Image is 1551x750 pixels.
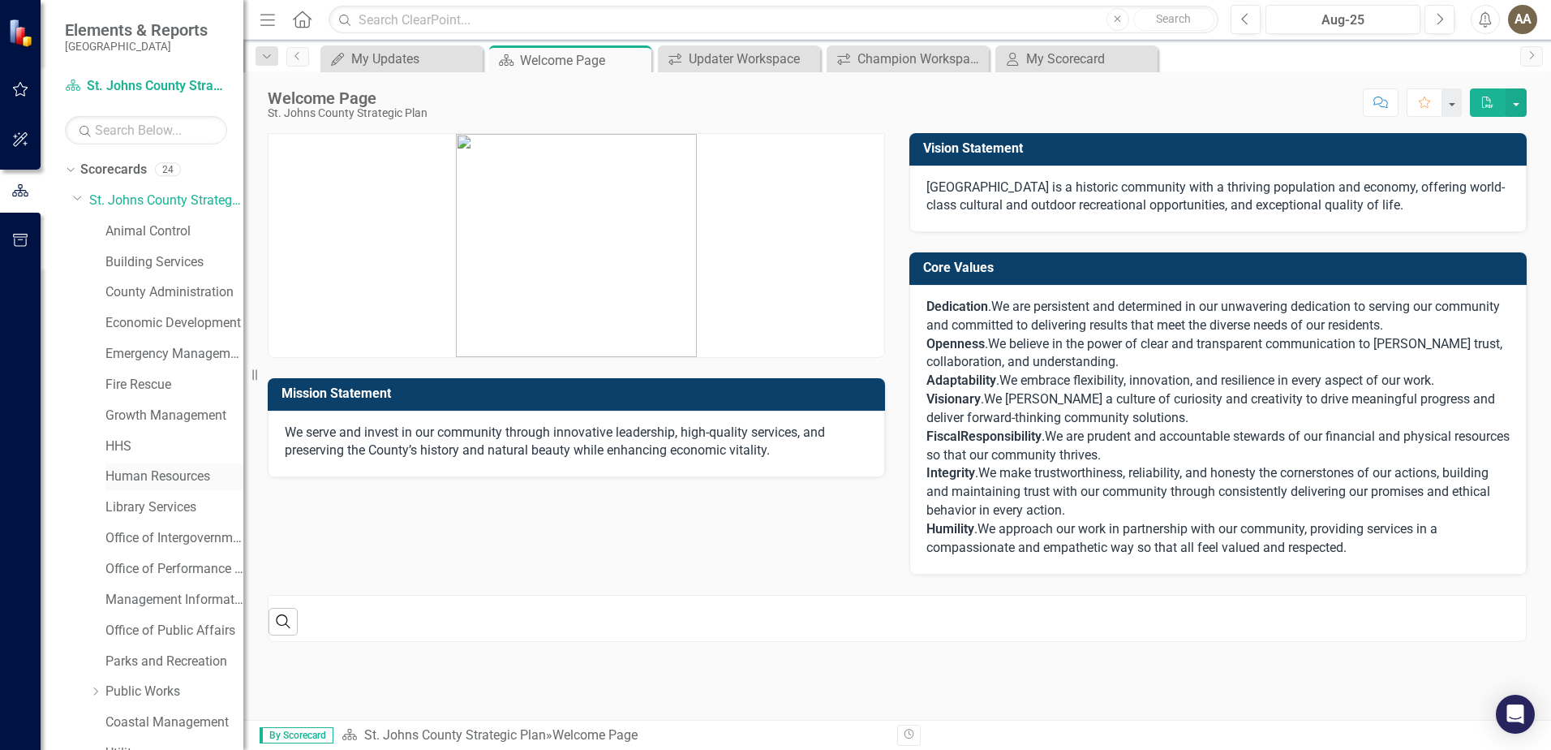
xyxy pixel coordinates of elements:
span: . [926,521,977,537]
a: St. Johns County Strategic Plan [65,77,227,96]
input: Search ClearPoint... [329,6,1218,34]
span: We approach our work in partnership with our community, providing services in a compassionate and... [926,521,1437,555]
strong: Dedication [926,299,988,314]
span: We [PERSON_NAME] a culture of curiosity and creativity to drive meaningful progress and deliver f... [926,391,1495,425]
h3: Mission Statement [281,386,877,401]
div: Welcome Page [552,727,638,743]
a: County Administration [105,283,243,302]
a: Public Works [105,683,243,701]
div: Champion Workspace [857,49,985,69]
a: Scorecards [80,161,147,179]
div: My Scorecard [1026,49,1154,69]
span: Elements & Reports [65,20,208,40]
div: Aug-25 [1271,11,1415,30]
a: My Scorecard [999,49,1154,69]
a: Updater Workspace [662,49,816,69]
div: My Updates [351,49,479,69]
a: Growth Management [105,407,243,425]
a: Building Services [105,253,243,272]
a: HHS [105,437,243,456]
div: Welcome Page [520,50,647,71]
img: ClearPoint Strategy [8,18,37,46]
span: Search [1156,12,1191,25]
a: Animal Control [105,222,243,241]
span: Open [926,336,957,351]
strong: Integrity [926,465,975,481]
a: Parks and Recreation [105,653,243,671]
h3: Vision Statement [923,141,1519,156]
span: Adaptability [926,373,996,388]
a: My Updates [324,49,479,69]
div: St. Johns County Strategic Plan [268,107,427,119]
span: . [926,465,978,481]
input: Search Below... [65,116,227,144]
div: » [342,726,885,745]
div: 24 [155,163,181,177]
span: We embrace flexibility, innovation, and resilience in every aspect of our work. [999,373,1434,388]
span: We serve and invest in our community through innovative leadership, high-quality services, and pr... [285,425,825,459]
button: Search [1133,8,1214,31]
h3: Core Values [923,261,1519,275]
img: mceclip0.png [456,134,697,357]
a: St. Johns County Strategic Plan [364,727,546,743]
a: St. Johns County Strategic Plan [89,192,243,210]
a: Champion Workspace [831,49,985,69]
span: ity [1028,429,1042,444]
span: . [996,373,999,388]
span: Responsibil [960,429,1028,444]
div: Open Intercom Messenger [1496,695,1535,734]
a: Management Information Systems [105,591,243,610]
a: Library Services [105,498,243,517]
span: Fiscal [926,429,960,444]
span: . [926,391,984,407]
div: Welcome Page [268,89,427,107]
a: Human Resources [105,468,243,486]
a: Economic Development [105,314,243,333]
small: [GEOGRAPHIC_DATA] [65,40,208,53]
button: Aug-25 [1265,5,1420,34]
a: Coastal Management [105,713,243,732]
strong: Visionary [926,391,981,407]
span: We believe in the power of clear and transparent communication to [PERSON_NAME] trust, collaborat... [926,336,1502,370]
span: By Scorecard [260,727,333,744]
span: We are prudent and accountable stewards of our financial and physical resources so that our commu... [926,429,1510,463]
a: Office of Intergovernmental Affairs [105,529,243,548]
button: AA [1508,5,1537,34]
a: Office of Public Affairs [105,622,243,640]
a: Fire Rescue [105,376,243,394]
span: We make trustworthiness, reliability, and honesty the cornerstones of our actions, building and m... [926,465,1490,518]
div: Updater Workspace [689,49,816,69]
a: Office of Performance & Transparency [105,560,243,579]
span: . [926,299,991,314]
span: . [985,336,988,351]
strong: Humility [926,521,974,537]
a: Emergency Management [105,345,243,364]
span: We are persistent and determined in our unwavering dedication to serving our community and commit... [926,299,1500,333]
span: [GEOGRAPHIC_DATA] is a historic community with a thriving population and economy, offering world-... [926,179,1505,213]
span: . [1042,429,1045,444]
span: ness [957,336,985,351]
